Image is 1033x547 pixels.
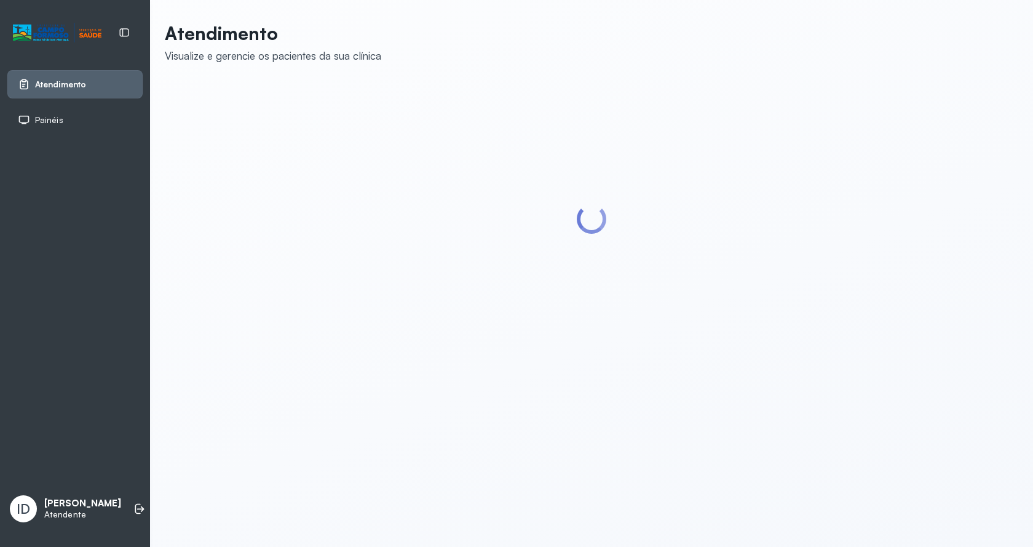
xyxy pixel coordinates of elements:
[13,23,101,43] img: Logotipo do estabelecimento
[44,509,121,520] p: Atendente
[165,49,381,62] div: Visualize e gerencie os pacientes da sua clínica
[165,22,381,44] p: Atendimento
[44,498,121,509] p: [PERSON_NAME]
[35,79,86,90] span: Atendimento
[18,78,132,90] a: Atendimento
[35,115,63,126] span: Painéis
